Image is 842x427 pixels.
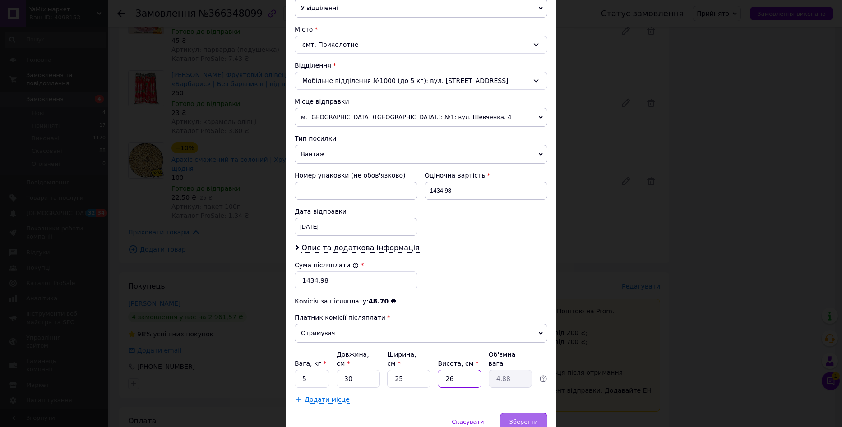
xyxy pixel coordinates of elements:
span: Місце відправки [295,98,349,105]
div: Об'ємна вага [489,350,532,368]
span: Додати місце [305,396,350,404]
label: Довжина, см [337,351,369,367]
div: Мобільне відділення №1000 (до 5 кг): вул. [STREET_ADDRESS] [295,72,547,90]
div: Дата відправки [295,207,417,216]
label: Ширина, см [387,351,416,367]
span: Тип посилки [295,135,336,142]
span: Вантаж [295,145,547,164]
label: Вага, кг [295,360,326,367]
div: Оціночна вартість [425,171,547,180]
div: Відділення [295,61,547,70]
div: Комісія за післяплату: [295,297,547,306]
div: смт. Приколотне [295,36,547,54]
label: Висота, см [438,360,478,367]
span: Скасувати [452,418,484,425]
span: м. [GEOGRAPHIC_DATA] ([GEOGRAPHIC_DATA].): №1: вул. Шевченка, 4 [295,108,547,127]
label: Сума післяплати [295,262,359,269]
span: Зберегти [509,418,538,425]
span: Платник комісії післяплати [295,314,385,321]
div: Місто [295,25,547,34]
div: Номер упаковки (не обов'язково) [295,171,417,180]
span: Отримувач [295,324,547,343]
span: 48.70 ₴ [369,298,396,305]
span: Опис та додаткова інформація [301,243,420,253]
